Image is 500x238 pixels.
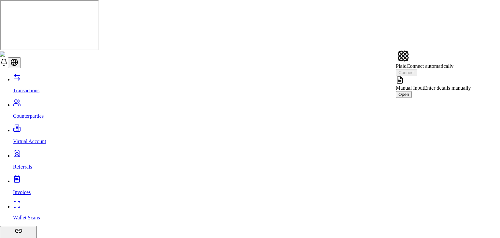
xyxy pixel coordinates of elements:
button: Open [396,91,412,98]
span: Connect automatically [407,63,453,69]
span: Plaid [396,63,407,69]
span: Manual Input [396,85,424,91]
button: Connect [396,69,417,76]
span: Enter details manually [424,85,471,91]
